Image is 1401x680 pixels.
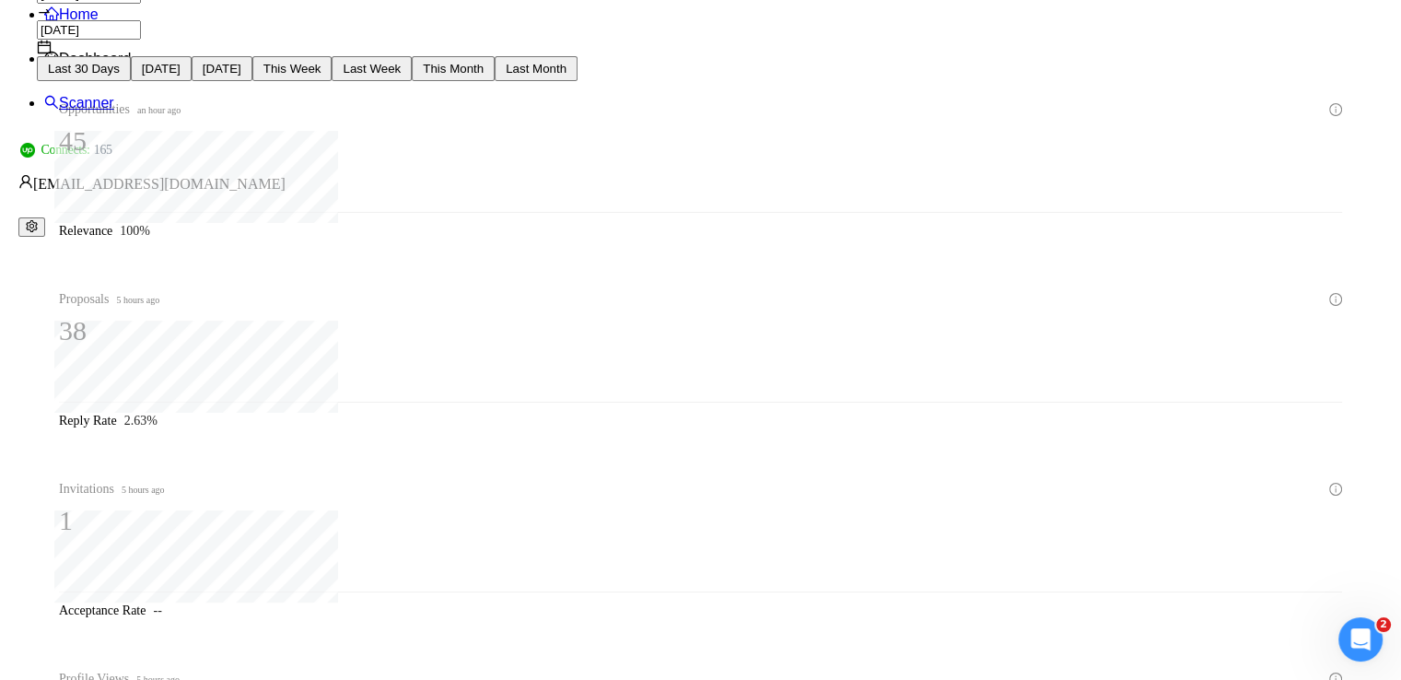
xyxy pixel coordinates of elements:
[423,62,484,76] span: This Month
[59,123,181,158] div: 45
[59,503,165,538] div: 1
[44,6,99,22] a: homeHome
[124,414,158,428] span: 2.63%
[120,224,150,238] span: 100%
[131,56,192,81] button: [DATE]
[59,313,159,348] div: 38
[59,100,181,121] span: Opportunities
[343,62,401,76] span: Last Week
[18,174,33,189] span: user
[18,217,45,237] button: setting
[142,62,181,76] span: [DATE]
[1329,483,1342,496] span: info-circle
[37,40,52,54] span: calendar
[1376,617,1391,632] span: 2
[122,485,165,495] time: 5 hours ago
[44,95,114,111] a: searchScanner
[59,95,114,111] span: Scanner
[59,51,131,66] span: Dashboard
[44,51,59,65] span: dashboard
[44,81,1394,125] li: Scanner
[192,56,252,81] button: [DATE]
[44,95,59,110] span: search
[1329,103,1342,116] span: info-circle
[48,62,120,76] span: Last 30 Days
[37,4,52,18] span: swap-right
[203,62,241,76] span: [DATE]
[26,220,38,232] span: setting
[20,143,35,158] img: upwork-logo.png
[137,105,181,115] time: an hour ago
[153,604,161,617] span: --
[18,218,45,234] a: setting
[495,56,578,81] button: Last Month
[37,4,52,19] span: to
[59,224,112,238] span: Relevance
[37,56,131,81] button: Last 30 Days
[59,604,146,617] span: Acceptance Rate
[59,6,99,22] span: Home
[37,20,141,40] input: End date
[116,295,159,305] time: 5 hours ago
[1338,617,1383,662] iframe: Intercom live chat
[506,62,566,76] span: Last Month
[44,6,59,21] span: home
[59,479,165,500] span: Invitations
[332,56,412,81] button: Last Week
[59,289,159,311] span: Proposals
[263,62,321,76] span: This Week
[412,56,495,81] button: This Month
[1329,293,1342,306] span: info-circle
[41,140,89,160] span: Connects:
[252,56,333,81] button: This Week
[59,414,117,428] span: Reply Rate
